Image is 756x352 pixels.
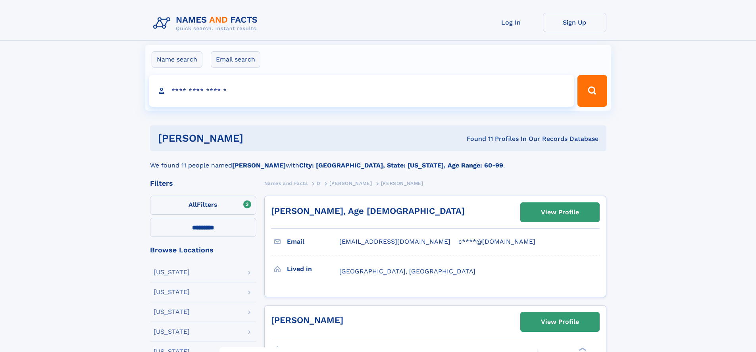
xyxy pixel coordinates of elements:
[521,312,599,331] a: View Profile
[541,313,579,331] div: View Profile
[329,181,372,186] span: [PERSON_NAME]
[154,289,190,295] div: [US_STATE]
[317,178,321,188] a: D
[339,238,450,245] span: [EMAIL_ADDRESS][DOMAIN_NAME]
[271,315,343,325] a: [PERSON_NAME]
[189,201,197,208] span: All
[154,269,190,275] div: [US_STATE]
[317,181,321,186] span: D
[329,178,372,188] a: [PERSON_NAME]
[355,135,598,143] div: Found 11 Profiles In Our Records Database
[154,309,190,315] div: [US_STATE]
[150,13,264,34] img: Logo Names and Facts
[150,151,606,170] div: We found 11 people named with .
[577,75,607,107] button: Search Button
[211,51,260,68] label: Email search
[381,181,423,186] span: [PERSON_NAME]
[150,196,256,215] label: Filters
[232,162,286,169] b: [PERSON_NAME]
[149,75,574,107] input: search input
[543,13,606,32] a: Sign Up
[152,51,202,68] label: Name search
[264,178,308,188] a: Names and Facts
[299,162,503,169] b: City: [GEOGRAPHIC_DATA], State: [US_STATE], Age Range: 60-99
[479,13,543,32] a: Log In
[541,203,579,221] div: View Profile
[521,203,599,222] a: View Profile
[577,346,587,352] div: ❯
[287,235,339,248] h3: Email
[150,246,256,254] div: Browse Locations
[339,267,475,275] span: [GEOGRAPHIC_DATA], [GEOGRAPHIC_DATA]
[150,180,256,187] div: Filters
[271,206,465,216] a: [PERSON_NAME], Age [DEMOGRAPHIC_DATA]
[154,329,190,335] div: [US_STATE]
[158,133,355,143] h1: [PERSON_NAME]
[287,262,339,276] h3: Lived in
